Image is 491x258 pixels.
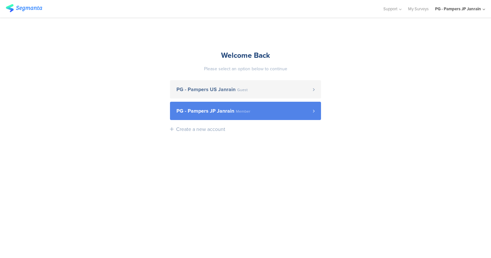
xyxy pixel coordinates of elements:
img: segmanta logo [6,4,42,12]
div: PG - Pampers JP Janrain [435,6,481,12]
div: Create a new account [176,125,225,133]
a: PG - Pampers US Janrain Guest [170,80,321,99]
div: Welcome Back [170,50,321,61]
span: Guest [237,88,248,92]
span: Support [383,6,397,12]
div: Please select an option below to continue [170,65,321,72]
a: PG - Pampers JP Janrain Member [170,102,321,120]
span: PG - Pampers JP Janrain [176,108,234,114]
span: Member [236,109,250,113]
span: PG - Pampers US Janrain [176,87,236,92]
